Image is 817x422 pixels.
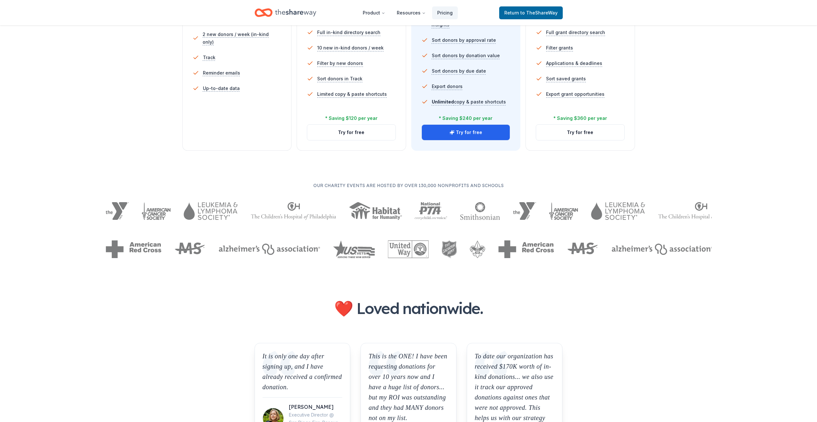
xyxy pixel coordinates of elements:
img: Boy Scouts of America [470,240,486,258]
a: Returnto TheShareWay [499,6,563,19]
img: American Red Cross [106,240,161,258]
img: MS [567,240,598,258]
span: Return [504,9,558,17]
img: The Salvation Army [442,240,457,258]
div: * Saving $120 per year [325,114,378,122]
span: Sort donors in Track [317,75,362,83]
span: 10 new in-kind donors / week [317,44,384,52]
img: Alzheimers Association [612,244,713,255]
img: Leukemia & Lymphoma Society [591,202,645,220]
div: * Saving $240 per year [439,114,492,122]
img: YMCA [106,202,129,220]
span: Track [203,54,215,61]
span: Sort donors by due date [432,67,486,75]
div: [PERSON_NAME] [289,403,343,411]
button: Product [358,6,390,19]
span: Applications & deadlines [546,59,602,67]
img: Leukemia & Lymphoma Society [184,202,238,220]
span: Reminder emails [203,69,240,77]
h2: ❤️ Loved nationwide. [306,299,511,317]
button: Try for free [422,125,510,140]
img: Alzheimers Association [219,244,320,255]
button: Resources [392,6,431,19]
span: copy & paste shortcuts [432,99,506,104]
img: YMCA [513,202,536,220]
div: * Saving $360 per year [553,114,607,122]
span: Filter by new donors [317,59,363,67]
img: The Children's Hospital of Philadelphia [658,202,743,220]
a: Home [255,5,316,20]
span: Filter grants [546,44,573,52]
button: Try for free [536,125,624,140]
img: The Children's Hospital of Philadelphia [251,202,336,220]
span: Export donors [432,83,463,90]
button: Try for free [307,125,395,140]
span: 2 new donors / week (in-kind only) [203,31,281,46]
span: Unlimited [432,99,454,104]
img: MS [174,240,206,258]
span: Up-to-date data [203,85,240,92]
img: Habitat for Humanity [349,202,402,220]
p: Our charity events are hosted by over 130,000 nonprofits and schools [106,182,712,189]
span: Full in-kind directory search [317,29,380,36]
span: Full grant directory search [546,29,605,36]
a: Pricing [432,6,458,19]
span: Export grant opportunities [546,90,604,98]
span: Sort donors by approval rate [432,36,496,44]
span: to TheShareWay [520,10,558,15]
span: Sort donors by donation value [432,52,500,59]
img: American Red Cross [498,240,554,258]
span: Limited copy & paste shortcuts [317,90,387,98]
img: National PTA [415,202,447,220]
span: Sort saved grants [546,75,586,83]
nav: Main [358,5,458,20]
img: United Way [388,240,429,258]
img: Smithsonian [460,202,500,220]
img: American Cancer Society [142,202,171,220]
img: American Cancer Society [549,202,578,220]
img: US Vets [333,240,375,258]
p: It is only one day after signing up, and I have already received a confirmed donation. [263,351,343,392]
